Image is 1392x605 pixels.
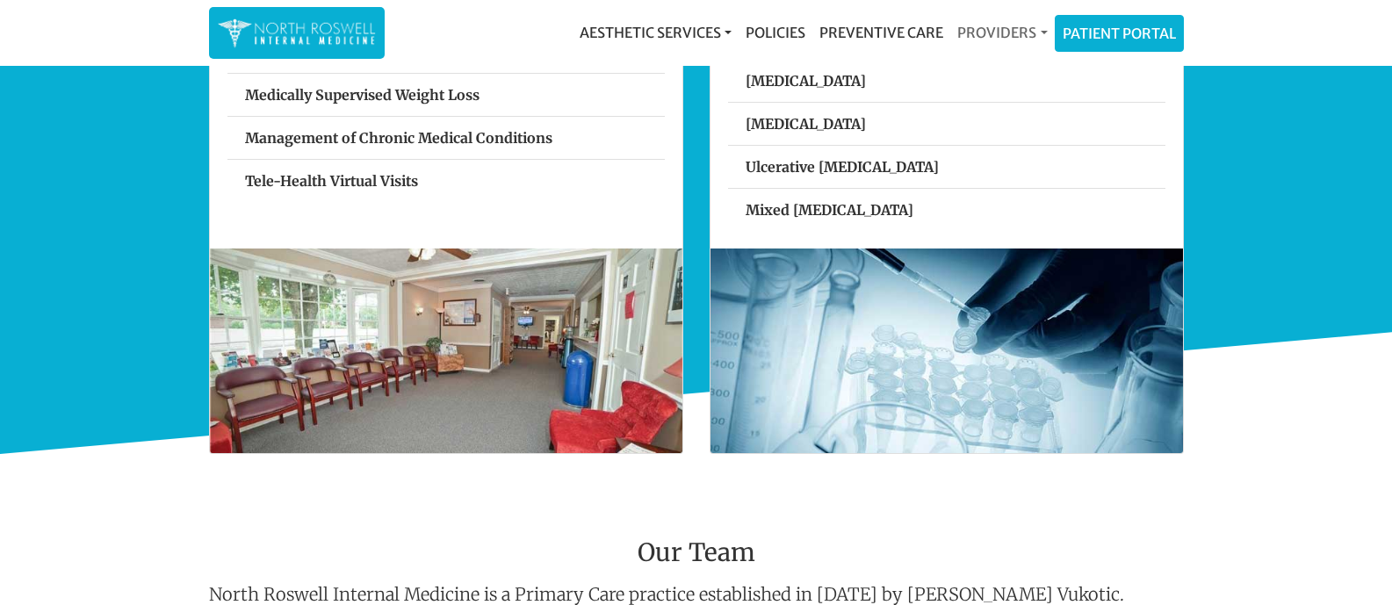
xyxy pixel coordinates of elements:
[746,115,866,133] strong: [MEDICAL_DATA]
[746,201,913,219] strong: Mixed [MEDICAL_DATA]
[746,158,939,176] strong: Ulcerative [MEDICAL_DATA]
[245,129,552,147] strong: Management of Chronic Medical Conditions
[746,72,866,90] strong: [MEDICAL_DATA]
[218,16,376,50] img: North Roswell Internal Medicine
[710,248,1183,453] img: North Roswell Internal Medicine Clinical Research
[812,15,950,50] a: Preventive Care
[1056,16,1183,51] a: Patient Portal
[739,15,812,50] a: Policies
[245,172,418,190] strong: Tele-Health Virtual Visits
[245,86,480,104] strong: Medically Supervised Weight Loss
[209,538,1184,575] h3: Our Team
[210,248,682,453] img: North Roswell Internal Medicine
[573,15,739,50] a: Aesthetic Services
[950,15,1054,50] a: Providers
